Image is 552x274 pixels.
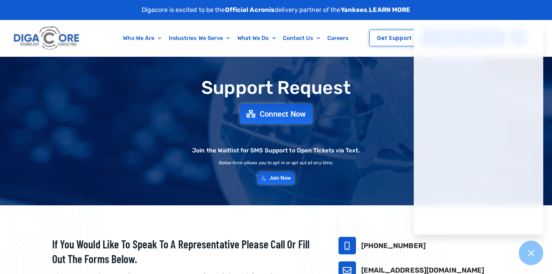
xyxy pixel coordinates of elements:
a: Contact Us [279,30,324,46]
a: Industries We Serve [165,30,234,46]
img: Digacore logo 1 [12,23,82,53]
span: Get Support [377,35,412,41]
h2: If you would like to speak to a representative please call or fill out the forms below. [52,237,321,266]
a: Get Support [369,30,419,46]
p: Digacore is excited to be the delivery partner of the . [142,5,411,15]
span: Connect Now [260,110,306,118]
nav: Menu [110,30,361,46]
iframe: Chatgenie Messenger [414,24,543,234]
a: [PHONE_NUMBER] [361,241,426,250]
h2: Join the Waitlist for SMS Support to Open Tickets via Text. [192,148,360,153]
h1: Support Request [35,78,518,98]
a: Join Now [258,172,295,184]
a: Who We Are [119,30,165,46]
h2: Below form allows you to opt in or opt out at any time. [219,160,334,165]
strong: Yankees [341,6,368,14]
a: What We Do [234,30,279,46]
strong: Official Acronis [225,6,275,14]
a: Connect Now [240,104,312,124]
a: 732-646-5725 [338,237,356,254]
span: Join Now [269,176,291,181]
a: LEARN MORE [369,6,410,14]
a: Careers [324,30,352,46]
